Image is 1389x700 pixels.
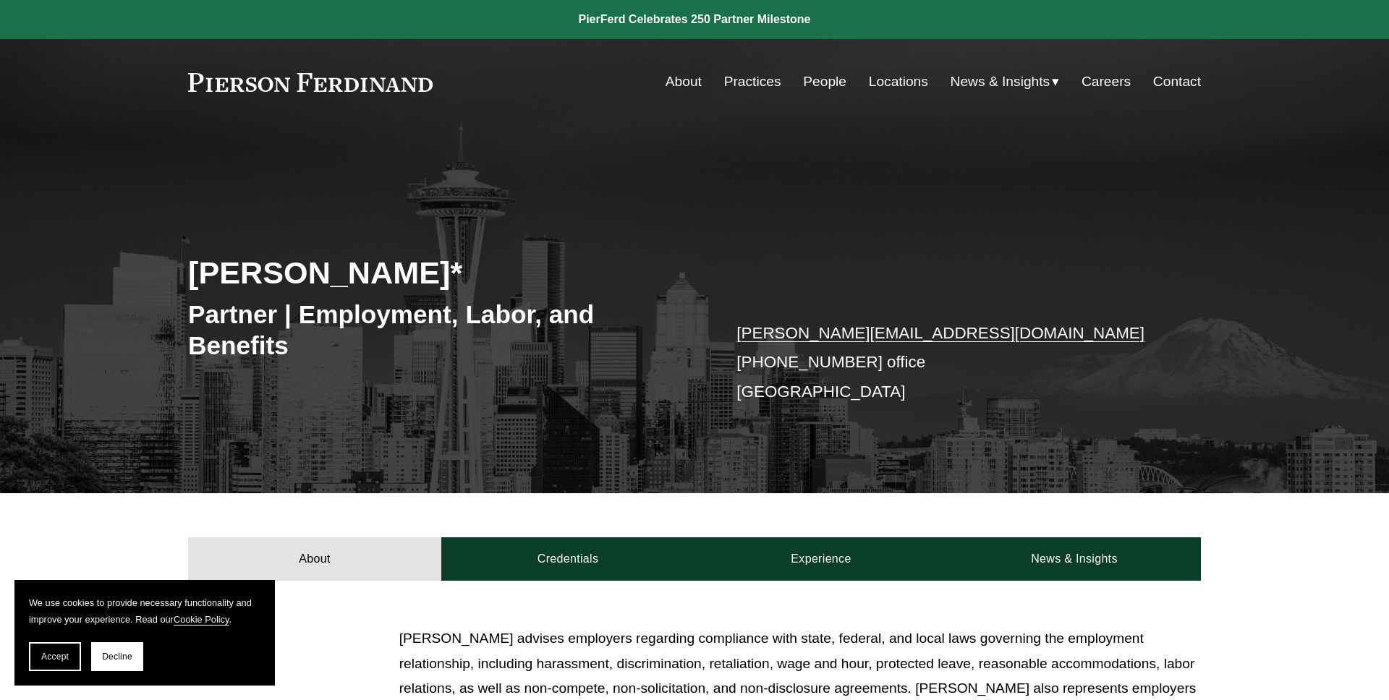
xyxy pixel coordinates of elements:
p: We use cookies to provide necessary functionality and improve your experience. Read our . [29,594,260,628]
a: News & Insights [948,537,1201,581]
a: [PERSON_NAME][EMAIL_ADDRESS][DOMAIN_NAME] [736,324,1144,342]
a: Careers [1082,68,1131,95]
a: Credentials [441,537,694,581]
a: Experience [694,537,948,581]
section: Cookie banner [14,580,275,686]
button: Decline [91,642,143,671]
h2: [PERSON_NAME]* [188,254,694,291]
p: [PHONE_NUMBER] office [GEOGRAPHIC_DATA] [736,319,1158,406]
a: About [666,68,702,95]
a: folder dropdown [951,68,1060,95]
a: Locations [869,68,928,95]
span: News & Insights [951,69,1050,95]
a: Practices [724,68,781,95]
span: Decline [102,652,132,662]
h3: Partner | Employment, Labor, and Benefits [188,299,694,362]
a: About [188,537,441,581]
button: Accept [29,642,81,671]
a: People [803,68,846,95]
a: Contact [1153,68,1201,95]
a: Cookie Policy [174,614,229,625]
span: Accept [41,652,69,662]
